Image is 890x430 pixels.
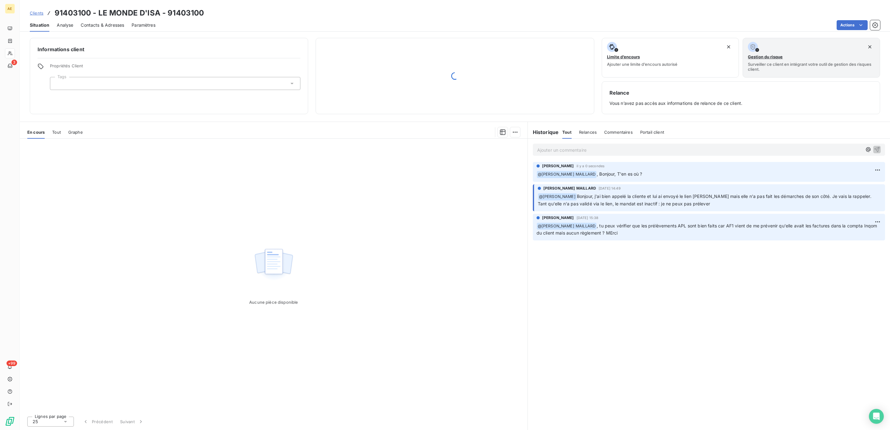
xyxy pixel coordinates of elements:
h6: Historique [528,128,559,136]
input: Ajouter une valeur [55,81,60,86]
button: Limite d’encoursAjouter une limite d’encours autorisé [602,38,739,78]
span: Relances [579,130,597,135]
a: Clients [30,10,43,16]
span: Graphe [68,130,83,135]
span: Limite d’encours [607,54,640,59]
span: Portail client [640,130,664,135]
span: Bonjour, j'ai bien appelé la cliente et lui ai envoyé le lien [PERSON_NAME] mais elle n'a pas fai... [538,194,873,206]
span: Tout [52,130,61,135]
span: @ [PERSON_NAME] [538,193,577,200]
div: Open Intercom Messenger [869,409,884,424]
div: Vous n’avez pas accès aux informations de relance de ce client. [609,89,872,106]
span: , Bonjour, T'en es où ? [597,171,642,177]
span: +99 [7,361,17,366]
span: Surveiller ce client en intégrant votre outil de gestion des risques client. [748,62,875,72]
span: Aucune pièce disponible [249,300,298,305]
div: AE [5,4,15,14]
span: Propriétés Client [50,63,300,72]
span: Analyse [57,22,73,28]
button: Gestion du risqueSurveiller ce client en intégrant votre outil de gestion des risques client. [743,38,880,78]
h6: Informations client [38,46,300,53]
span: Commentaires [604,130,633,135]
h3: 91403100 - LE MONDE D'ISA - 91403100 [55,7,204,19]
span: Contacts & Adresses [81,22,124,28]
span: , tu peux vérifier que les prélèvements APL sont bien faits car AF1 vient de me prévenir qu'elle ... [537,223,879,236]
span: [PERSON_NAME] MAILLARD [543,186,596,191]
span: 25 [33,419,38,425]
span: Tout [562,130,572,135]
button: Actions [837,20,868,30]
span: il y a 0 secondes [577,164,605,168]
span: [DATE] 15:38 [577,216,599,220]
span: Paramètres [132,22,155,28]
span: Ajouter une limite d’encours autorisé [607,62,677,67]
span: Gestion du risque [748,54,783,59]
span: 3 [11,60,17,65]
span: [PERSON_NAME] [542,163,574,169]
button: Suivant [116,415,148,428]
span: @ [PERSON_NAME] MAILLARD [537,171,596,178]
img: Empty state [254,245,294,284]
span: Situation [30,22,49,28]
span: [PERSON_NAME] [542,215,574,221]
button: Précédent [79,415,116,428]
img: Logo LeanPay [5,416,15,426]
span: En cours [27,130,45,135]
span: Clients [30,11,43,16]
h6: Relance [609,89,872,96]
span: [DATE] 14:49 [599,186,621,190]
span: @ [PERSON_NAME] MAILLARD [537,223,596,230]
